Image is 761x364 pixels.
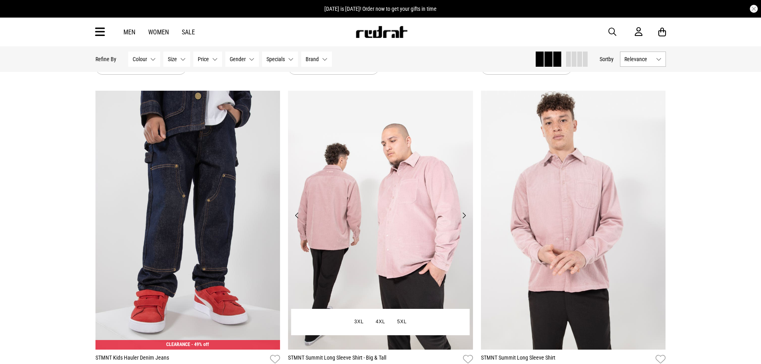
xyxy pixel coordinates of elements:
[608,56,614,62] span: by
[168,56,177,62] span: Size
[193,52,222,67] button: Price
[301,52,332,67] button: Brand
[262,52,298,67] button: Specials
[230,56,246,62] span: Gender
[348,315,370,329] button: 3XL
[198,56,209,62] span: Price
[324,6,437,12] span: [DATE] is [DATE]! Order now to get your gifts in time
[95,56,116,62] p: Refine By
[306,56,319,62] span: Brand
[391,315,413,329] button: 5XL
[191,342,209,347] span: - 49% off
[166,342,190,347] span: CLEARANCE
[292,211,302,220] button: Previous
[266,56,285,62] span: Specials
[128,52,160,67] button: Colour
[370,315,391,329] button: 4XL
[95,91,280,350] img: Stmnt Kids Hauler Denim Jeans in Blue
[355,26,408,38] img: Redrat logo
[148,28,169,36] a: Women
[620,52,666,67] button: Relevance
[225,52,259,67] button: Gender
[123,28,135,36] a: Men
[182,28,195,36] a: Sale
[288,91,473,350] img: Stmnt Summit Long Sleeve Shirt - Big & Tall in Pink
[163,52,190,67] button: Size
[600,54,614,64] button: Sortby
[459,211,469,220] button: Next
[481,91,666,350] img: Stmnt Summit Long Sleeve Shirt in Pink
[624,56,653,62] span: Relevance
[6,3,30,27] button: Open LiveChat chat widget
[133,56,147,62] span: Colour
